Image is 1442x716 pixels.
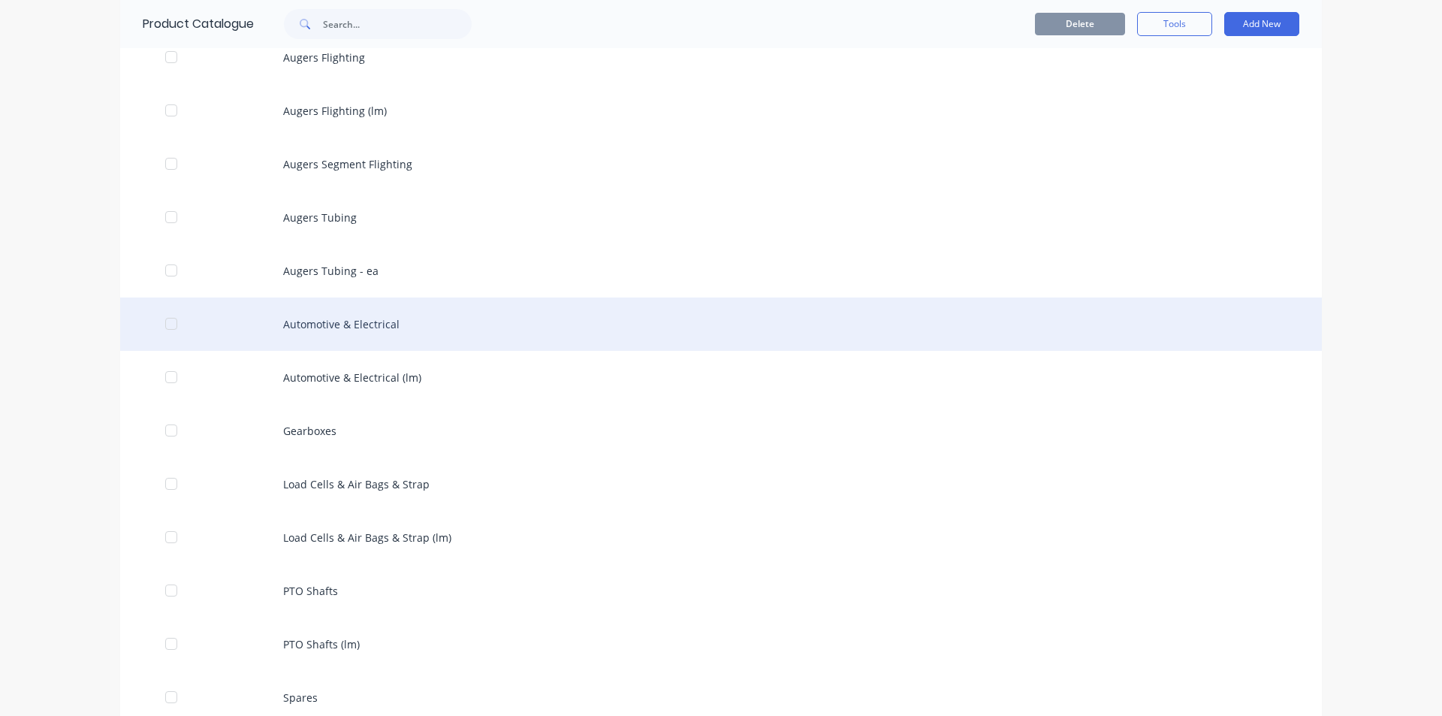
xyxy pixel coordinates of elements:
div: Automotive & Electrical [120,298,1322,351]
button: Add New [1224,12,1299,36]
div: Automotive & Electrical (lm) [120,351,1322,404]
div: Load Cells & Air Bags & Strap (lm) [120,511,1322,564]
button: Delete [1035,13,1125,35]
div: Augers Flighting (lm) [120,84,1322,137]
div: Augers Tubing [120,191,1322,244]
div: Gearboxes [120,404,1322,458]
div: Augers Tubing - ea [120,244,1322,298]
div: PTO Shafts [120,564,1322,618]
div: PTO Shafts (lm) [120,618,1322,671]
div: Augers Flighting [120,31,1322,84]
div: Load Cells & Air Bags & Strap [120,458,1322,511]
button: Tools [1137,12,1212,36]
div: Augers Segment Flighting [120,137,1322,191]
input: Search... [323,9,472,39]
